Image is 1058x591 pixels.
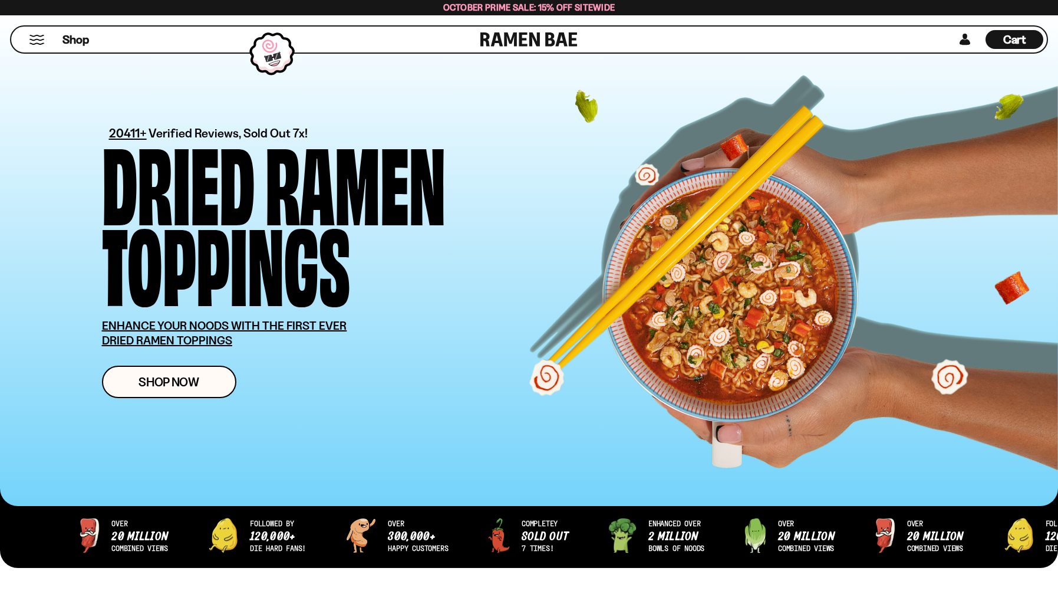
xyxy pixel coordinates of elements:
a: Shop [62,30,89,49]
span: Shop Now [139,376,199,388]
button: Mobile Menu Trigger [29,35,45,45]
div: Cart [986,27,1043,52]
a: Shop Now [102,366,236,398]
u: ENHANCE YOUR NOODS WITH THE FIRST EVER DRIED RAMEN TOPPINGS [102,319,347,347]
div: Ramen [265,139,446,220]
div: Dried [102,139,255,220]
span: Cart [1003,32,1026,47]
span: Shop [62,32,89,48]
span: October Prime Sale: 15% off Sitewide [443,2,615,13]
div: Toppings [102,220,350,301]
